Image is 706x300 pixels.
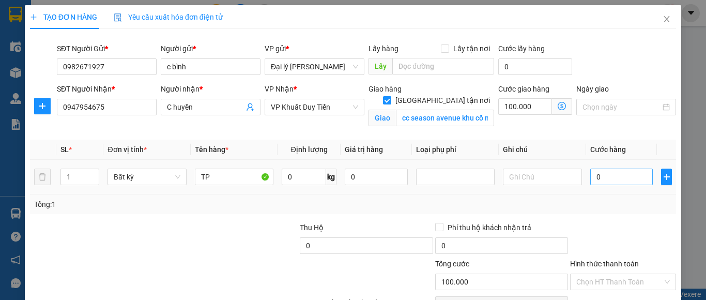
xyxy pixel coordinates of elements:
[161,43,260,54] div: Người gửi
[498,44,545,53] label: Cước lấy hàng
[576,85,609,93] label: Ngày giao
[345,169,408,185] input: 0
[114,169,180,185] span: Bất kỳ
[369,44,398,53] span: Lấy hàng
[392,58,494,74] input: Dọc đường
[663,15,671,23] span: close
[195,145,228,154] span: Tên hàng
[326,169,336,185] span: kg
[265,43,364,54] div: VP gửi
[271,99,358,115] span: VP Khuất Duy Tiến
[30,13,37,21] span: plus
[369,58,392,74] span: Lấy
[661,169,672,185] button: plus
[498,85,549,93] label: Cước giao hàng
[582,101,661,113] input: Ngày giao
[246,103,254,111] span: user-add
[195,169,273,185] input: VD: Bàn, Ghế
[396,110,494,126] input: Giao tận nơi
[35,102,50,110] span: plus
[271,59,358,74] span: Đại lý Nghi Hải
[300,223,324,232] span: Thu Hộ
[590,145,626,154] span: Cước hàng
[449,43,494,54] span: Lấy tận nơi
[435,260,469,268] span: Tổng cước
[369,110,396,126] span: Giao
[57,83,157,95] div: SĐT Người Nhận
[498,58,572,75] input: Cước lấy hàng
[443,222,535,233] span: Phí thu hộ khách nhận trả
[345,145,383,154] span: Giá trị hàng
[34,98,51,114] button: plus
[34,199,273,210] div: Tổng: 1
[662,173,671,181] span: plus
[265,85,294,93] span: VP Nhận
[291,145,328,154] span: Định lượng
[114,13,223,21] span: Yêu cầu xuất hóa đơn điện tử
[369,85,402,93] span: Giao hàng
[57,43,157,54] div: SĐT Người Gửi
[499,140,586,160] th: Ghi chú
[34,169,51,185] button: delete
[114,13,122,22] img: icon
[60,145,69,154] span: SL
[558,102,566,110] span: dollar-circle
[108,145,146,154] span: Đơn vị tính
[161,83,260,95] div: Người nhận
[570,260,639,268] label: Hình thức thanh toán
[503,169,581,185] input: Ghi Chú
[391,95,494,106] span: [GEOGRAPHIC_DATA] tận nơi
[498,98,552,115] input: Cước giao hàng
[652,5,681,34] button: Close
[412,140,499,160] th: Loại phụ phí
[30,13,97,21] span: TẠO ĐƠN HÀNG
